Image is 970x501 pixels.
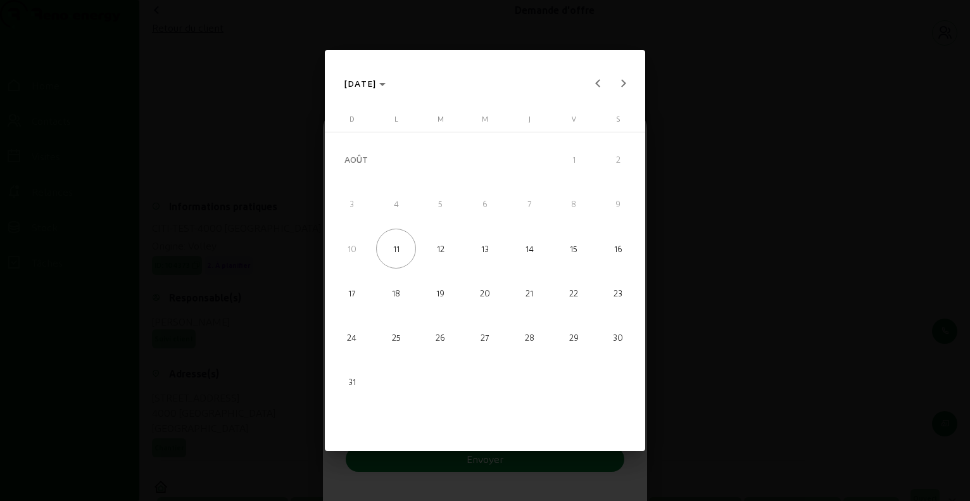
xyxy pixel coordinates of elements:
[610,71,636,96] button: Next month
[463,182,507,226] button: 6 août 2025
[419,182,463,226] button: 5 août 2025
[510,273,550,313] span: 21
[374,226,419,270] button: 11 août 2025
[344,78,377,89] span: [DATE]
[554,317,594,357] span: 29
[554,184,594,224] span: 8
[376,184,416,224] span: 4
[330,226,374,270] button: 10 août 2025
[420,229,460,269] span: 12
[330,359,374,403] button: 31 août 2025
[554,273,594,313] span: 22
[339,72,391,95] button: Choose month and year
[551,315,596,359] button: 29 août 2025
[598,140,638,180] span: 2
[598,317,638,357] span: 30
[465,317,505,357] span: 27
[332,184,372,224] span: 3
[332,229,372,269] span: 10
[616,115,620,123] span: S
[551,226,596,270] button: 15 août 2025
[465,273,505,313] span: 20
[510,317,550,357] span: 28
[330,270,374,315] button: 17 août 2025
[510,229,550,269] span: 14
[332,362,372,402] span: 31
[507,270,551,315] button: 21 août 2025
[332,317,372,357] span: 24
[376,317,416,357] span: 25
[572,115,576,123] span: V
[419,270,463,315] button: 19 août 2025
[598,184,638,224] span: 9
[463,270,507,315] button: 20 août 2025
[598,229,638,269] span: 16
[554,229,594,269] span: 15
[551,137,596,182] button: 1 août 2025
[374,315,419,359] button: 25 août 2025
[420,273,460,313] span: 19
[465,229,505,269] span: 13
[598,273,638,313] span: 23
[596,270,640,315] button: 23 août 2025
[507,315,551,359] button: 28 août 2025
[551,270,596,315] button: 22 août 2025
[596,137,640,182] button: 2 août 2025
[482,115,488,123] span: M
[330,315,374,359] button: 24 août 2025
[394,115,398,123] span: L
[419,226,463,270] button: 12 août 2025
[332,273,372,313] span: 17
[376,229,416,269] span: 11
[465,184,505,224] span: 6
[438,115,444,123] span: M
[330,182,374,226] button: 3 août 2025
[376,273,416,313] span: 18
[463,315,507,359] button: 27 août 2025
[507,182,551,226] button: 7 août 2025
[554,140,594,180] span: 1
[463,226,507,270] button: 13 août 2025
[596,315,640,359] button: 30 août 2025
[596,182,640,226] button: 9 août 2025
[420,184,460,224] span: 5
[510,184,550,224] span: 7
[529,115,531,123] span: J
[507,226,551,270] button: 14 août 2025
[374,182,419,226] button: 4 août 2025
[420,317,460,357] span: 26
[419,315,463,359] button: 26 août 2025
[596,226,640,270] button: 16 août 2025
[350,115,354,123] span: D
[551,182,596,226] button: 8 août 2025
[374,270,419,315] button: 18 août 2025
[330,137,551,182] td: AOÛT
